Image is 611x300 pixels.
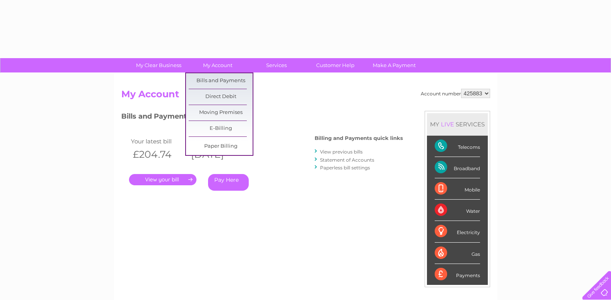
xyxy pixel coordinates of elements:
h4: Billing and Payments quick links [315,135,403,141]
td: Your latest bill [129,136,187,147]
div: LIVE [439,121,456,128]
a: Paperless bill settings [320,165,370,171]
a: Paper Billing [189,139,253,154]
th: £204.74 [129,147,187,162]
div: Broadband [435,157,480,178]
h3: Bills and Payments [121,111,403,124]
div: Payments [435,264,480,285]
a: Moving Premises [189,105,253,121]
a: E-Billing [189,121,253,136]
a: Bills and Payments [189,73,253,89]
div: Telecoms [435,136,480,157]
div: Mobile [435,178,480,200]
a: Direct Debit [189,89,253,105]
a: Pay Here [208,174,249,191]
div: Gas [435,243,480,264]
a: View previous bills [320,149,363,155]
a: My Clear Business [127,58,191,72]
a: Statement of Accounts [320,157,374,163]
a: Customer Help [303,58,367,72]
a: Services [244,58,308,72]
div: MY SERVICES [427,113,488,135]
a: . [129,174,196,185]
a: My Account [186,58,250,72]
div: Electricity [435,221,480,242]
div: Water [435,200,480,221]
a: Make A Payment [362,58,426,72]
h2: My Account [121,89,490,103]
div: Account number [421,89,490,98]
